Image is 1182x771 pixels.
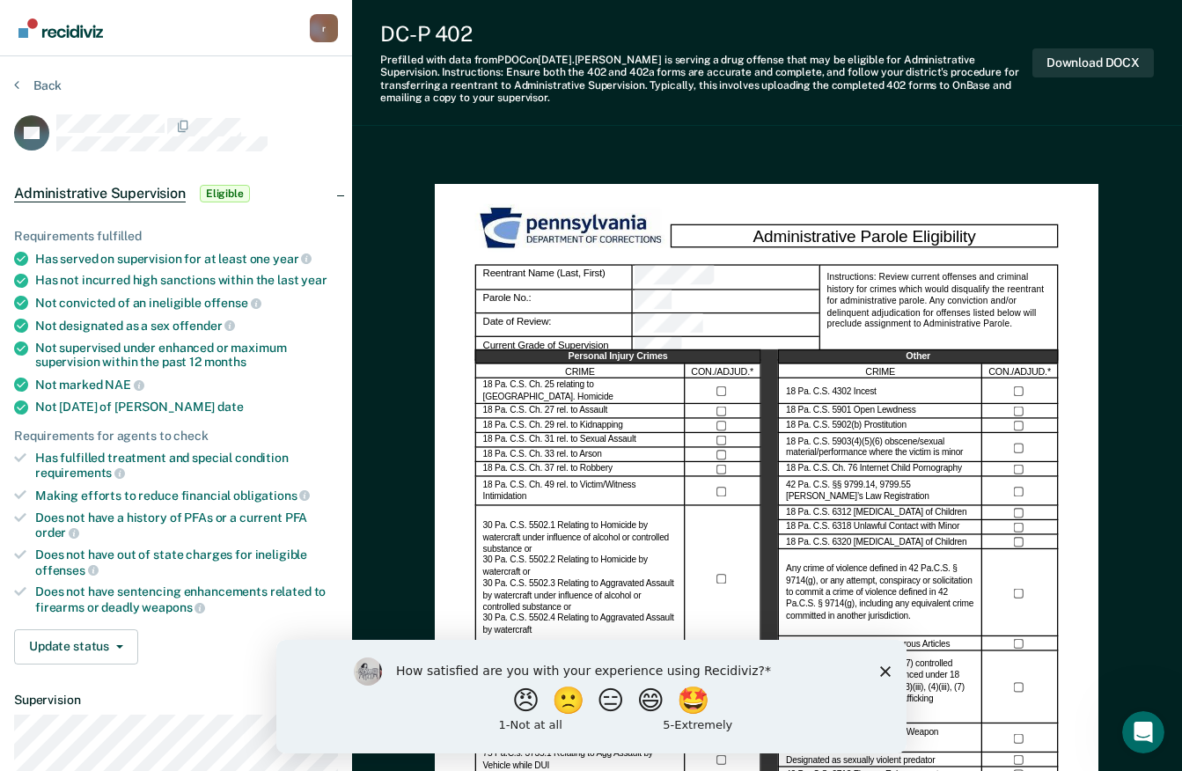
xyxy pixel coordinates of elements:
span: year [273,252,312,266]
button: Download DOCX [1032,48,1154,77]
span: weapons [142,600,205,614]
label: 18 Pa. C.S. Firearms or Dangerous Articles [786,638,950,650]
span: date [217,400,243,414]
label: 18 Pa. C.S. Ch. 76 Internet Child Pornography [786,464,962,475]
label: 18 Pa. C.S. 4302 Incest [786,386,877,398]
label: 18 Pa. C.S. 5902(b) Prostitution [786,421,907,432]
div: Not [DATE] of [PERSON_NAME] [35,400,338,415]
label: 18 Pa. C.S. 5903(4)(5)(6) obscene/sexual material/performance where the victim is minor [786,437,974,459]
label: 18 Pa. C.S. Ch. 49 rel. to Victim/Witness Intimidation [483,480,678,503]
label: 18 Pa. C.S. Ch. 37 rel. to Robbery [483,464,613,475]
span: requirements [35,466,125,480]
div: Other [779,350,1059,365]
div: Date of Review: [633,314,819,338]
span: NAE [105,378,143,392]
img: PDOC Logo [475,204,671,253]
iframe: Intercom live chat [1122,711,1164,753]
span: year [301,273,327,287]
button: Update status [14,629,138,665]
span: months [204,355,246,369]
div: Has fulfilled treatment and special condition [35,451,338,481]
div: Parole No.: [633,290,819,313]
span: Eligible [200,185,250,202]
label: 18 Pa. C.S. Ch. 27 rel. to Assault [483,406,608,417]
div: CRIME [475,364,686,379]
button: Profile dropdown button [310,14,338,42]
div: Not supervised under enhanced or maximum supervision within the past 12 [35,341,338,371]
label: 18 Pa. C.S. 5901 Open Lewdness [786,406,915,417]
div: Current Grade of Supervision [633,338,819,362]
button: Back [14,77,62,93]
div: Reentrant Name (Last, First) [475,265,633,290]
div: Not designated as a sex [35,318,338,334]
div: Not convicted of an ineligible [35,295,338,311]
div: Instructions: Review current offenses and criminal history for crimes which would disqualify the ... [819,265,1059,361]
div: Making efforts to reduce financial [35,488,338,503]
div: DC-P 402 [380,21,1032,47]
label: 18 Pa. C.S. Ch. 25 relating to [GEOGRAPHIC_DATA]. Homicide [483,380,678,403]
img: Recidiviz [18,18,103,38]
div: Not marked [35,377,338,393]
span: obligations [233,488,310,503]
div: Date of Review: [475,314,633,338]
div: Has not incurred high sanctions within the last [35,273,338,288]
div: Requirements for agents to check [14,429,338,444]
label: 18 Pa. C.S. 6320 [MEDICAL_DATA] of Children [786,537,966,548]
label: 18 Pa. C.S. Ch. 31 rel. to Sexual Assault [483,435,636,446]
label: Designated as sexually violent predator [786,754,935,766]
label: 30 Pa. C.S. 5502.1 Relating to Homicide by watercraft under influence of alcohol or controlled su... [483,521,678,637]
div: Does not have sentencing enhancements related to firearms or deadly [35,584,338,614]
label: 18 Pa. C.S. Ch. 29 rel. to Kidnapping [483,421,623,432]
div: Does not have a history of PFAs or a current PFA order [35,510,338,540]
dt: Supervision [14,693,338,708]
div: Parole No.: [475,290,633,313]
div: Prefilled with data from PDOC on [DATE] . [PERSON_NAME] is serving a drug offense that may be eli... [380,54,1032,105]
div: CON./ADJUD.* [982,364,1058,379]
label: 18 Pa. C.S. Ch. 33 rel. to Arson [483,450,602,461]
span: offense [204,296,261,310]
div: CRIME [779,364,983,379]
div: Personal Injury Crimes [475,350,761,365]
label: Any crime of violence defined in 42 Pa.C.S. § 9714(g), or any attempt, conspiracy or solicitation... [786,564,974,622]
span: Administrative Supervision [14,185,186,202]
div: Administrative Parole Eligibility [671,224,1058,248]
div: Requirements fulfilled [14,229,338,244]
label: 18 Pa. C.S. 6312 [MEDICAL_DATA] of Children [786,508,966,519]
iframe: Survey by Kim from Recidiviz [276,640,907,753]
div: Reentrant Name (Last, First) [633,265,819,290]
span: offender [173,319,236,333]
label: 42 Pa. C.S. §§ 9799.14, 9799.55 [PERSON_NAME]’s Law Registration [786,480,974,503]
div: Does not have out of state charges for ineligible [35,547,338,577]
div: r [310,14,338,42]
span: offenses [35,563,99,577]
label: 18 Pa. C.S. 6318 Unlawful Contact with Minor [786,522,959,533]
div: CON./ADJUD.* [686,364,761,379]
div: Current Grade of Supervision [475,338,633,362]
div: Has served on supervision for at least one [35,251,338,267]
